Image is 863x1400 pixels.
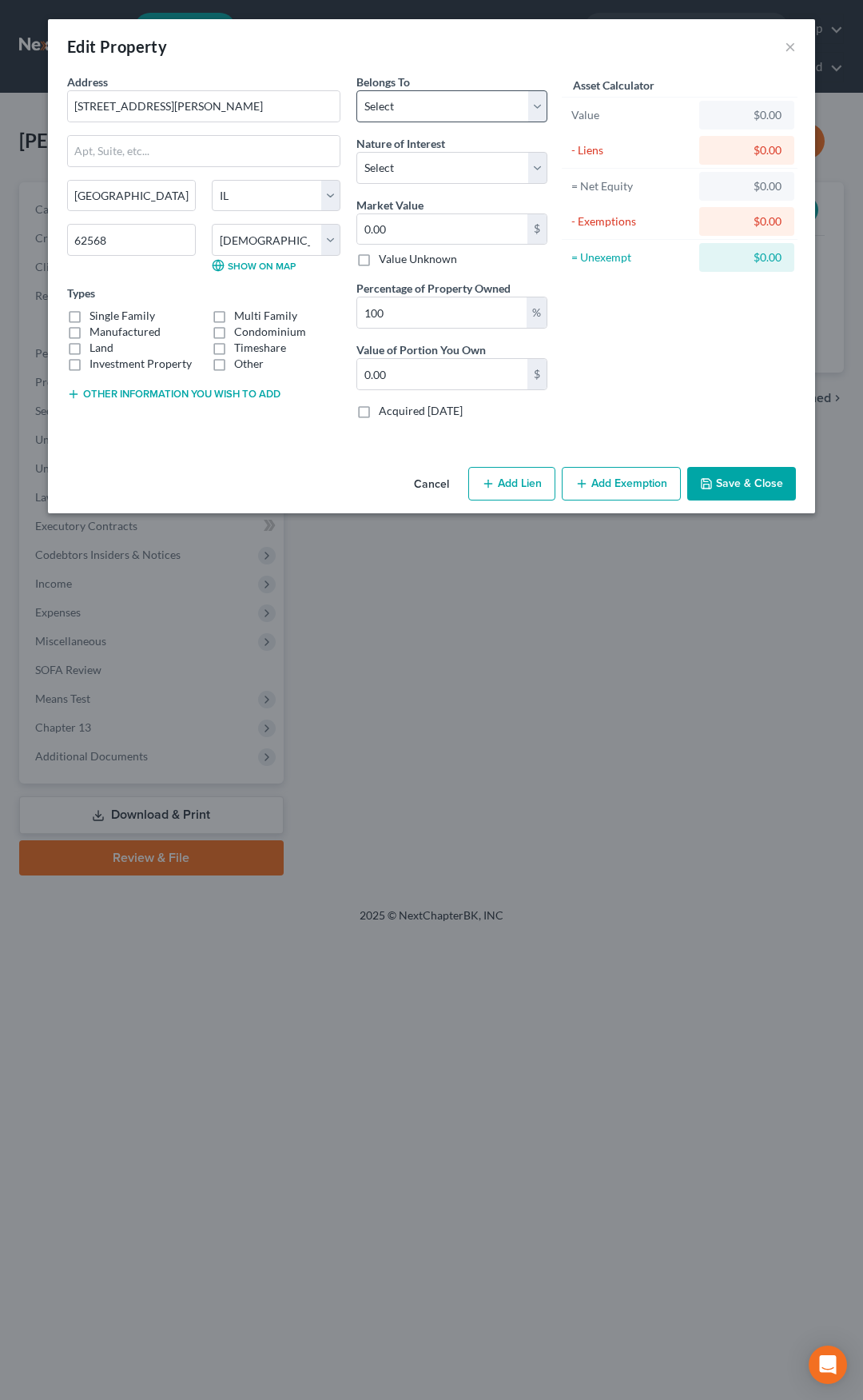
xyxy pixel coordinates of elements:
[67,285,95,301] label: Types
[562,467,681,501] button: Add Exemption
[712,213,781,229] div: $0.00
[687,467,796,501] button: Save & Close
[379,251,457,267] label: Value Unknown
[712,178,781,194] div: $0.00
[712,107,781,123] div: $0.00
[712,142,781,158] div: $0.00
[468,467,555,501] button: Add Lien
[67,224,196,256] input: Enter zip...
[89,340,113,356] label: Land
[527,359,547,389] div: $
[571,213,692,229] div: - Exemptions
[809,1346,847,1384] div: Open Intercom Messenger
[356,135,445,152] label: Nature of Interest
[571,142,692,158] div: - Liens
[527,297,547,328] div: %
[712,249,781,265] div: $0.00
[234,340,286,356] label: Timeshare
[356,75,410,89] span: Belongs To
[89,308,155,324] label: Single Family
[356,280,511,297] label: Percentage of Property Owned
[67,35,167,58] div: Edit Property
[234,324,306,340] label: Condominium
[527,214,547,245] div: $
[785,37,796,56] button: ×
[89,324,161,340] label: Manufactured
[357,359,527,389] input: 0.00
[234,356,264,372] label: Other
[89,356,192,372] label: Investment Property
[357,297,527,328] input: 0.00
[68,136,340,166] input: Apt, Suite, etc...
[401,469,462,501] button: Cancel
[67,75,108,89] span: Address
[571,107,692,123] div: Value
[379,403,463,419] label: Acquired [DATE]
[356,341,486,358] label: Value of Portion You Own
[356,197,424,213] label: Market Value
[67,388,280,401] button: Other information you wish to add
[571,249,692,265] div: = Unexempt
[571,178,692,194] div: = Net Equity
[68,91,340,122] input: Enter address...
[68,181,195,211] input: Enter city...
[234,308,297,324] label: Multi Family
[357,214,527,245] input: 0.00
[212,259,296,272] a: Show on Map
[573,77,654,94] label: Asset Calculator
